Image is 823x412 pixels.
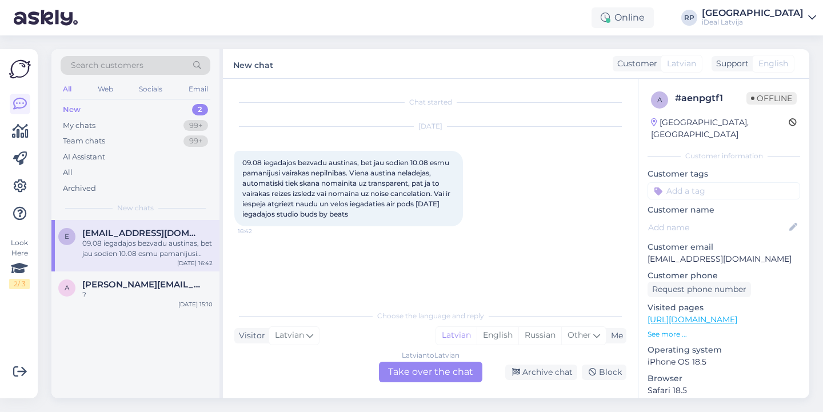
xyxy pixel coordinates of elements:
p: [EMAIL_ADDRESS][DOMAIN_NAME] [648,253,800,265]
div: Online [592,7,654,28]
div: [DATE] 16:42 [177,259,213,267]
span: Latvian [275,329,304,342]
span: elinaozolina123@inbox.lv [82,228,201,238]
div: Visitor [234,330,265,342]
div: [GEOGRAPHIC_DATA] [702,9,804,18]
div: Take over the chat [379,362,482,382]
input: Add a tag [648,182,800,199]
span: a [65,283,70,292]
div: [GEOGRAPHIC_DATA], [GEOGRAPHIC_DATA] [651,117,789,141]
p: Visited pages [648,302,800,314]
div: Latvian to Latvian [402,350,460,361]
p: See more ... [648,329,800,339]
div: My chats [63,120,95,131]
div: Look Here [9,238,30,289]
div: RP [681,10,697,26]
div: 99+ [183,135,208,147]
p: iPhone OS 18.5 [648,356,800,368]
div: Archived [63,183,96,194]
div: ? [82,290,213,300]
div: All [61,82,74,97]
a: [GEOGRAPHIC_DATA]iDeal Latvija [702,9,816,27]
label: New chat [233,56,273,71]
div: All [63,167,73,178]
p: Safari 18.5 [648,385,800,397]
div: Me [606,330,623,342]
img: Askly Logo [9,58,31,80]
div: Chat started [234,97,626,107]
span: New chats [117,203,154,213]
p: Customer email [648,241,800,253]
div: 2 [192,104,208,115]
div: [DATE] [234,121,626,131]
div: Request phone number [648,282,751,297]
div: [DATE] 15:10 [178,300,213,309]
p: Customer name [648,204,800,216]
span: a [657,95,662,104]
div: Team chats [63,135,105,147]
span: Search customers [71,59,143,71]
span: English [758,58,788,70]
span: 16:42 [238,227,281,235]
div: English [477,327,518,344]
span: 09.08 iegadajos bezvadu austinas, bet jau sodien 10.08 esmu pamanijusi vairakas nepilnibas. Viena... [242,158,452,218]
span: Offline [746,92,797,105]
div: Email [186,82,210,97]
div: 99+ [183,120,208,131]
div: Archive chat [505,365,577,380]
div: Socials [137,82,165,97]
div: New [63,104,81,115]
p: Customer tags [648,168,800,180]
div: Customer [613,58,657,70]
span: Latvian [667,58,696,70]
div: Russian [518,327,561,344]
input: Add name [648,221,787,234]
div: Latvian [436,327,477,344]
div: AI Assistant [63,151,105,163]
p: Customer phone [648,270,800,282]
span: Other [568,330,591,340]
div: Web [95,82,115,97]
div: # aenpgtf1 [675,91,746,105]
span: e [65,232,69,241]
div: Block [582,365,626,380]
span: artjoms.andiks.65@gmail.com [82,279,201,290]
div: Customer information [648,151,800,161]
div: 2 / 3 [9,279,30,289]
div: Support [712,58,749,70]
p: Browser [648,373,800,385]
p: Operating system [648,344,800,356]
a: [URL][DOMAIN_NAME] [648,314,737,325]
div: iDeal Latvija [702,18,804,27]
div: 09.08 iegadajos bezvadu austinas, bet jau sodien 10.08 esmu pamanijusi vairakas nepilnibas. Viena... [82,238,213,259]
div: Choose the language and reply [234,311,626,321]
